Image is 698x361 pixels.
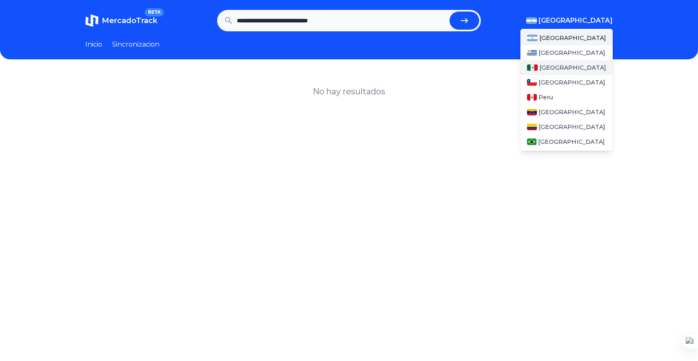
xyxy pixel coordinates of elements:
img: Brasil [527,138,536,145]
span: [GEOGRAPHIC_DATA] [539,108,605,116]
span: Peru [539,93,553,101]
img: Colombia [527,124,537,130]
span: [GEOGRAPHIC_DATA] [539,16,613,26]
button: [GEOGRAPHIC_DATA] [526,16,613,26]
span: MercadoTrack [102,16,157,25]
a: PeruPeru [520,90,613,105]
img: Uruguay [527,49,537,56]
img: Chile [527,79,537,86]
span: [GEOGRAPHIC_DATA] [539,123,605,131]
a: Venezuela[GEOGRAPHIC_DATA] [520,105,613,120]
a: Mexico[GEOGRAPHIC_DATA] [520,60,613,75]
span: [GEOGRAPHIC_DATA] [538,138,605,146]
img: Peru [527,94,537,101]
h1: No hay resultados [313,86,385,97]
a: Colombia[GEOGRAPHIC_DATA] [520,120,613,134]
img: MercadoTrack [85,14,98,27]
img: Venezuela [527,109,537,115]
a: Brasil[GEOGRAPHIC_DATA] [520,134,613,149]
a: Uruguay[GEOGRAPHIC_DATA] [520,45,613,60]
a: Sincronizacion [112,40,159,49]
a: Chile[GEOGRAPHIC_DATA] [520,75,613,90]
span: [GEOGRAPHIC_DATA] [539,78,605,87]
a: MercadoTrackBETA [85,14,157,27]
span: [GEOGRAPHIC_DATA] [539,34,606,42]
img: Mexico [527,64,538,71]
img: Argentina [527,35,538,41]
span: [GEOGRAPHIC_DATA] [539,63,606,72]
a: Argentina[GEOGRAPHIC_DATA] [520,30,613,45]
a: Inicio [85,40,102,49]
span: BETA [145,8,164,16]
img: Argentina [526,17,537,24]
span: [GEOGRAPHIC_DATA] [539,49,605,57]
